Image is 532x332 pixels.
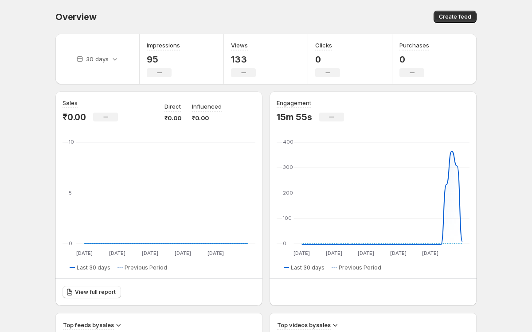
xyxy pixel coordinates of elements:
[164,102,181,111] p: Direct
[55,12,96,22] span: Overview
[315,54,340,65] p: 0
[147,41,180,50] h3: Impressions
[339,264,381,271] span: Previous Period
[63,286,121,298] a: View full report
[277,112,312,122] p: 15m 55s
[147,54,180,65] p: 95
[283,190,293,196] text: 200
[390,250,407,256] text: [DATE]
[76,250,93,256] text: [DATE]
[439,13,471,20] span: Create feed
[75,289,116,296] span: View full report
[63,98,78,107] h3: Sales
[69,139,74,145] text: 10
[69,240,72,246] text: 0
[231,41,248,50] h3: Views
[434,11,477,23] button: Create feed
[142,250,158,256] text: [DATE]
[283,164,293,170] text: 300
[63,112,86,122] p: ₹0.00
[69,190,72,196] text: 5
[63,320,114,329] h3: Top feeds by sales
[399,54,429,65] p: 0
[283,240,286,246] text: 0
[315,41,332,50] h3: Clicks
[283,215,292,221] text: 100
[164,113,181,122] p: ₹0.00
[77,264,110,271] span: Last 30 days
[399,41,429,50] h3: Purchases
[326,250,342,256] text: [DATE]
[125,264,167,271] span: Previous Period
[277,320,331,329] h3: Top videos by sales
[207,250,224,256] text: [DATE]
[358,250,374,256] text: [DATE]
[422,250,438,256] text: [DATE]
[192,102,222,111] p: Influenced
[109,250,125,256] text: [DATE]
[192,113,222,122] p: ₹0.00
[283,139,293,145] text: 400
[291,264,325,271] span: Last 30 days
[277,98,311,107] h3: Engagement
[86,55,109,63] p: 30 days
[175,250,191,256] text: [DATE]
[231,54,256,65] p: 133
[293,250,310,256] text: [DATE]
